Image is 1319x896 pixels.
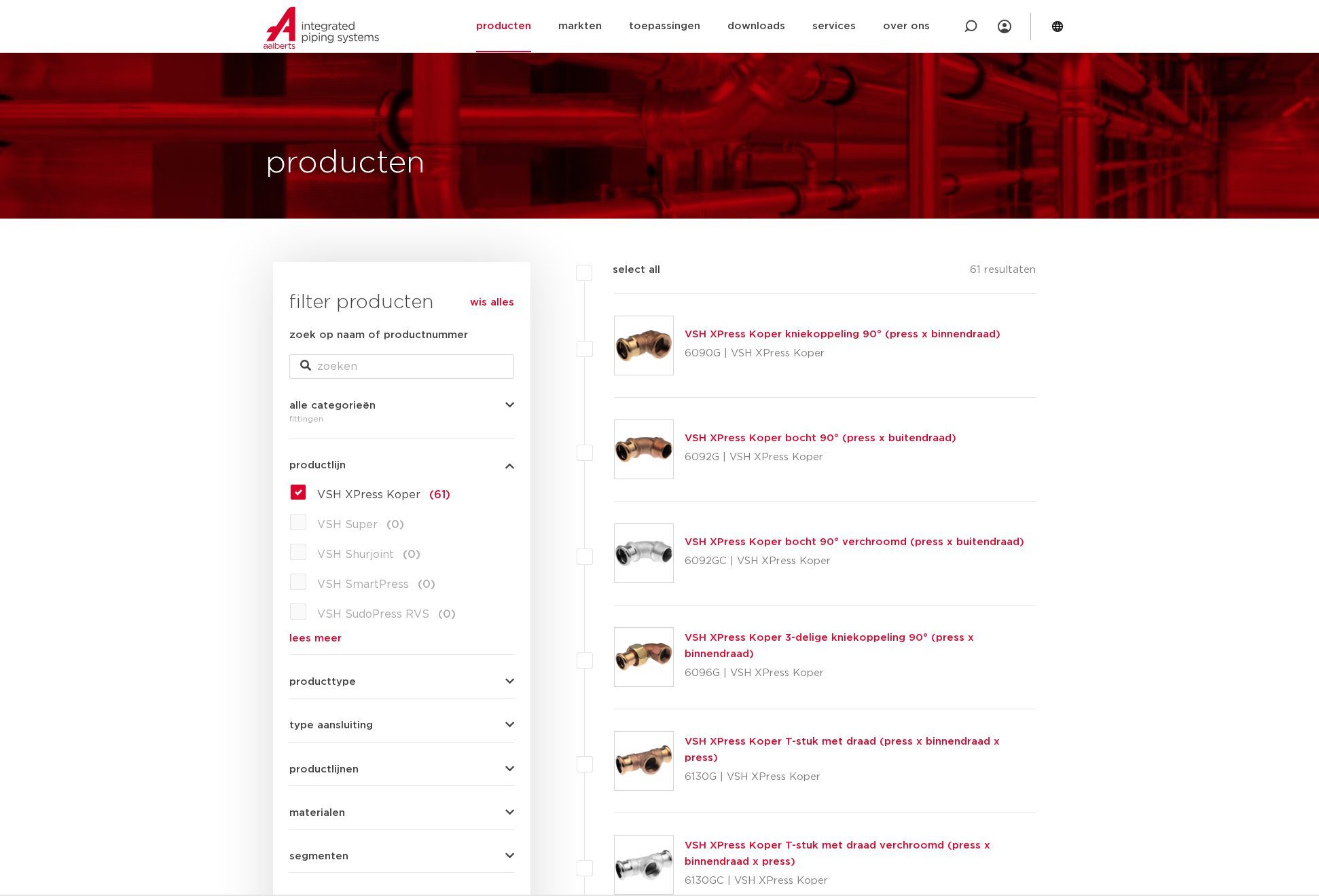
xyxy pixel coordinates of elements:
[289,851,348,861] span: segmenten
[685,537,1024,547] a: VSH XPress Koper bocht 90° verchroomd (press x buitendraad)
[685,550,1024,572] p: 6092GC | VSH XPress Koper
[429,489,450,500] span: (61)
[615,732,673,790] img: Thumbnail for VSH XPress Koper T-stuk met draad (press x binnendraad x press)
[685,736,1000,763] a: VSH XPress Koper T-stuk met draad (press x binnendraad x press)
[289,720,373,730] span: type aansluiting
[403,549,420,560] span: (0)
[685,766,1036,788] p: 6130G | VSH XPress Koper
[317,519,378,530] span: VSH Super
[685,433,956,443] a: VSH XPress Koper bocht 90° (press x buitendraad)
[317,549,394,560] span: VSH Shurjoint
[289,808,345,818] span: materialen
[685,840,990,867] a: VSH XPress Koper T-stuk met draad verchroomd (press x binnendraad x press)
[615,628,673,686] img: Thumbnail for VSH XPress Koper 3-delige kniekoppeling 90° (press x binnendraad)
[418,579,435,590] span: (0)
[289,460,514,470] button: productlijn
[266,142,425,185] h1: producten
[685,633,974,659] a: VSH XPress Koper 3-delige kniekoppeling 90° (press x binnendraad)
[685,343,1000,365] p: 6090G | VSH XPress Koper
[289,808,514,818] button: materialen
[289,633,514,643] a: lees meer
[289,677,356,687] span: producttype
[438,609,456,620] span: (0)
[685,447,956,468] p: 6092G | VSH XPress Koper
[470,295,514,311] a: wis alles
[289,400,514,411] button: alle categorieën
[615,836,673,894] img: Thumbnail for VSH XPress Koper T-stuk met draad verchroomd (press x binnendraad x press)
[615,316,673,375] img: Thumbnail for VSH XPress Koper kniekoppeling 90° (press x binnendraad)
[289,460,346,470] span: productlijn
[289,677,514,687] button: producttype
[685,662,1036,684] p: 6096G | VSH XPress Koper
[289,400,376,411] span: alle categorieën
[386,519,404,530] span: (0)
[317,609,429,620] span: VSH SudoPress RVS
[615,420,673,479] img: Thumbnail for VSH XPress Koper bocht 90° (press x buitendraad)
[685,870,1036,892] p: 6130GC | VSH XPress Koper
[289,720,514,730] button: type aansluiting
[289,327,468,343] label: zoek op naam of productnummer
[615,524,673,582] img: Thumbnail for VSH XPress Koper bocht 90° verchroomd (press x buitendraad)
[685,329,1000,339] a: VSH XPress Koper kniekoppeling 90° (press x binnendraad)
[289,764,514,774] button: productlijnen
[289,764,359,774] span: productlijnen
[289,354,514,379] input: zoeken
[592,262,660,278] label: select all
[317,579,409,590] span: VSH SmartPress
[289,851,514,861] button: segmenten
[970,262,1036,283] p: 61 resultaten
[289,411,514,427] div: fittingen
[317,489,420,500] span: VSH XPress Koper
[289,289,514,316] h3: filter producten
